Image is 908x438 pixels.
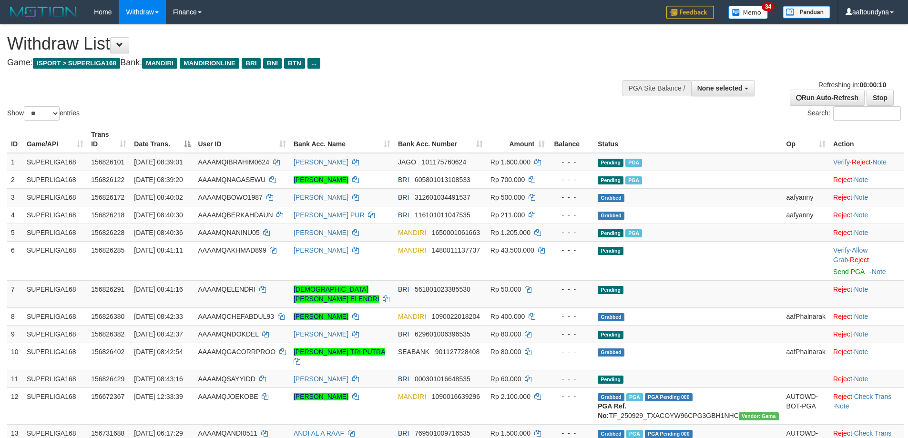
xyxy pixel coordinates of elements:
th: Bank Acc. Number: activate to sort column ascending [394,126,487,153]
span: BTN [284,58,305,69]
span: BRI [398,176,409,183]
td: aafyanny [783,206,830,224]
span: Rp 500.000 [490,194,525,201]
label: Search: [807,106,901,121]
a: Stop [867,90,894,106]
span: ... [307,58,320,69]
a: [PERSON_NAME] [294,375,348,383]
span: Pending [598,331,623,339]
a: [PERSON_NAME] [294,313,348,320]
input: Search: [833,106,901,121]
span: [DATE] 12:33:39 [134,393,183,400]
td: 2 [7,171,23,188]
a: Note [854,194,868,201]
span: Rp 700.000 [490,176,525,183]
a: Reject [833,330,852,338]
a: Note [835,402,849,410]
span: 156826429 [91,375,124,383]
span: 156826402 [91,348,124,356]
a: Note [854,176,868,183]
a: [PERSON_NAME] TRI PUTRA [294,348,385,356]
a: Check Trans [854,429,892,437]
td: SUPERLIGA168 [23,153,87,171]
th: Status [594,126,782,153]
td: 12 [7,387,23,424]
span: [DATE] 08:40:02 [134,194,183,201]
td: SUPERLIGA168 [23,171,87,188]
a: [PERSON_NAME] [294,158,348,166]
span: 156826101 [91,158,124,166]
td: 11 [7,370,23,387]
a: Reject [833,393,852,400]
span: [DATE] 06:17:29 [134,429,183,437]
div: - - - [552,374,590,384]
span: Copy 561801023385530 to clipboard [415,285,470,293]
span: Marked by aafsengchandara [626,393,643,401]
td: 3 [7,188,23,206]
span: Pending [598,159,623,167]
span: Rp 1.600.000 [490,158,531,166]
span: AAAAMQELENDRI [198,285,256,293]
a: Note [854,313,868,320]
span: Copy 629601006396535 to clipboard [415,330,470,338]
td: 4 [7,206,23,224]
span: AAAAMQBOWO1987 [198,194,263,201]
a: ANDI AL A RAAF [294,429,344,437]
span: [DATE] 08:42:33 [134,313,183,320]
span: Copy 901127728408 to clipboard [435,348,480,356]
span: AAAAMQNANINU05 [198,229,260,236]
span: AAAAMQSAYYIDD [198,375,255,383]
span: AAAAMQAKHMAD899 [198,246,266,254]
a: Check Trans [854,393,892,400]
span: Copy 101175760624 to clipboard [422,158,466,166]
span: Copy 605801013108533 to clipboard [415,176,470,183]
div: PGA Site Balance / [622,80,691,96]
span: BRI [398,194,409,201]
span: BRI [398,211,409,219]
span: [DATE] 08:43:16 [134,375,183,383]
span: MANDIRIONLINE [180,58,239,69]
div: - - - [552,193,590,202]
span: Grabbed [598,194,624,202]
td: 9 [7,325,23,343]
span: [DATE] 08:39:01 [134,158,183,166]
span: Rp 2.100.000 [490,393,531,400]
a: Reject [833,313,852,320]
span: Grabbed [598,393,624,401]
span: Rp 50.000 [490,285,521,293]
span: MANDIRI [142,58,177,69]
div: - - - [552,210,590,220]
a: Reject [833,194,852,201]
span: 34 [762,2,775,11]
span: Rp 400.000 [490,313,525,320]
a: [PERSON_NAME] [294,393,348,400]
span: Copy 000301016648535 to clipboard [415,375,470,383]
span: AAAAMQNAGASEWU [198,176,266,183]
span: 156826382 [91,330,124,338]
strong: 00:00:10 [859,81,886,89]
th: Balance [549,126,594,153]
td: SUPERLIGA168 [23,188,87,206]
span: Rp 80.000 [490,330,521,338]
span: Pending [598,247,623,255]
td: · [829,307,904,325]
span: Pending [598,176,623,184]
img: panduan.png [783,6,830,19]
td: aafyanny [783,188,830,206]
th: Bank Acc. Name: activate to sort column ascending [290,126,394,153]
span: Rp 1.500.000 [490,429,531,437]
a: Allow Grab [833,246,867,264]
span: Copy 769501009716535 to clipboard [415,429,470,437]
th: Game/API: activate to sort column ascending [23,126,87,153]
td: aafPhalnarak [783,307,830,325]
th: Amount: activate to sort column ascending [487,126,549,153]
a: Run Auto-Refresh [790,90,865,106]
span: 156826122 [91,176,124,183]
a: Note [872,268,886,275]
span: Marked by aafromsomean [626,430,643,438]
h1: Withdraw List [7,34,596,53]
span: 156826218 [91,211,124,219]
span: None selected [697,84,743,92]
a: [PERSON_NAME] [294,229,348,236]
span: 156731688 [91,429,124,437]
